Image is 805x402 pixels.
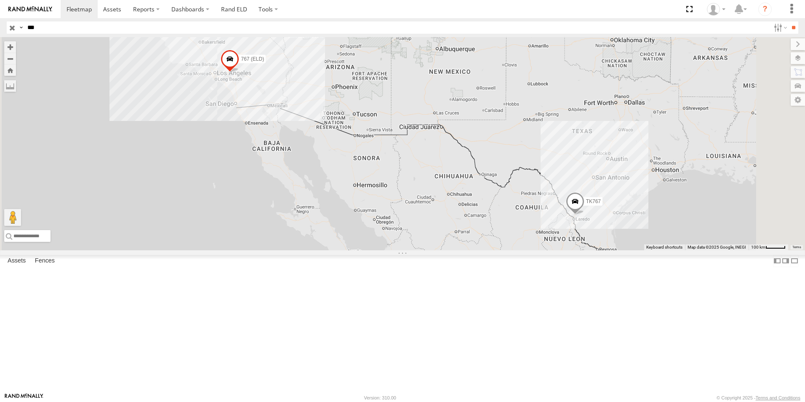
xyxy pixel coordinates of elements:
[756,395,800,400] a: Terms and Conditions
[751,245,765,249] span: 100 km
[770,21,789,34] label: Search Filter Options
[688,245,746,249] span: Map data ©2025 Google, INEGI
[241,56,264,62] span: 767 (ELD)
[773,255,781,267] label: Dock Summary Table to the Left
[8,6,52,12] img: rand-logo.svg
[3,255,30,267] label: Assets
[4,53,16,64] button: Zoom out
[717,395,800,400] div: © Copyright 2025 -
[781,255,790,267] label: Dock Summary Table to the Right
[790,255,799,267] label: Hide Summary Table
[791,94,805,106] label: Map Settings
[31,255,59,267] label: Fences
[18,21,24,34] label: Search Query
[646,244,682,250] button: Keyboard shortcuts
[792,246,801,249] a: Terms (opens in new tab)
[749,244,788,250] button: Map Scale: 100 km per 44 pixels
[5,394,43,402] a: Visit our Website
[586,198,601,204] span: TK767
[4,80,16,92] label: Measure
[4,209,21,226] button: Drag Pegman onto the map to open Street View
[4,41,16,53] button: Zoom in
[364,395,396,400] div: Version: 310.00
[4,64,16,76] button: Zoom Home
[704,3,728,16] div: Norma Casillas
[758,3,772,16] i: ?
